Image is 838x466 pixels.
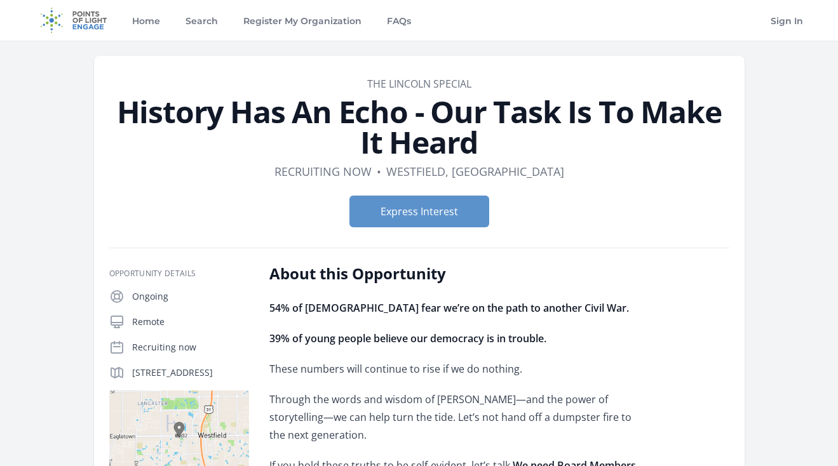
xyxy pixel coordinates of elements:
p: Ongoing [132,290,249,303]
p: Remote [132,316,249,328]
button: Express Interest [349,196,489,227]
p: [STREET_ADDRESS] [132,366,249,379]
h2: About this Opportunity [269,263,641,284]
p: These numbers will continue to rise if we do nothing. [269,360,641,378]
dd: Recruiting now [274,163,372,180]
p: Recruiting now [132,341,249,354]
dd: Westfield, [GEOGRAPHIC_DATA] [386,163,564,180]
h1: History Has An Echo - Our Task Is To Make It Heard [109,97,729,157]
strong: 54% of [DEMOGRAPHIC_DATA] fear we’re on the path to another Civil War. [269,301,629,315]
strong: 39% of young people believe our democracy is in trouble. [269,331,546,345]
p: Through the words and wisdom of [PERSON_NAME]—and the power of storytelling—we can help turn the ... [269,390,641,444]
div: • [377,163,381,180]
h3: Opportunity Details [109,269,249,279]
a: The Lincoln Special [367,77,471,91]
